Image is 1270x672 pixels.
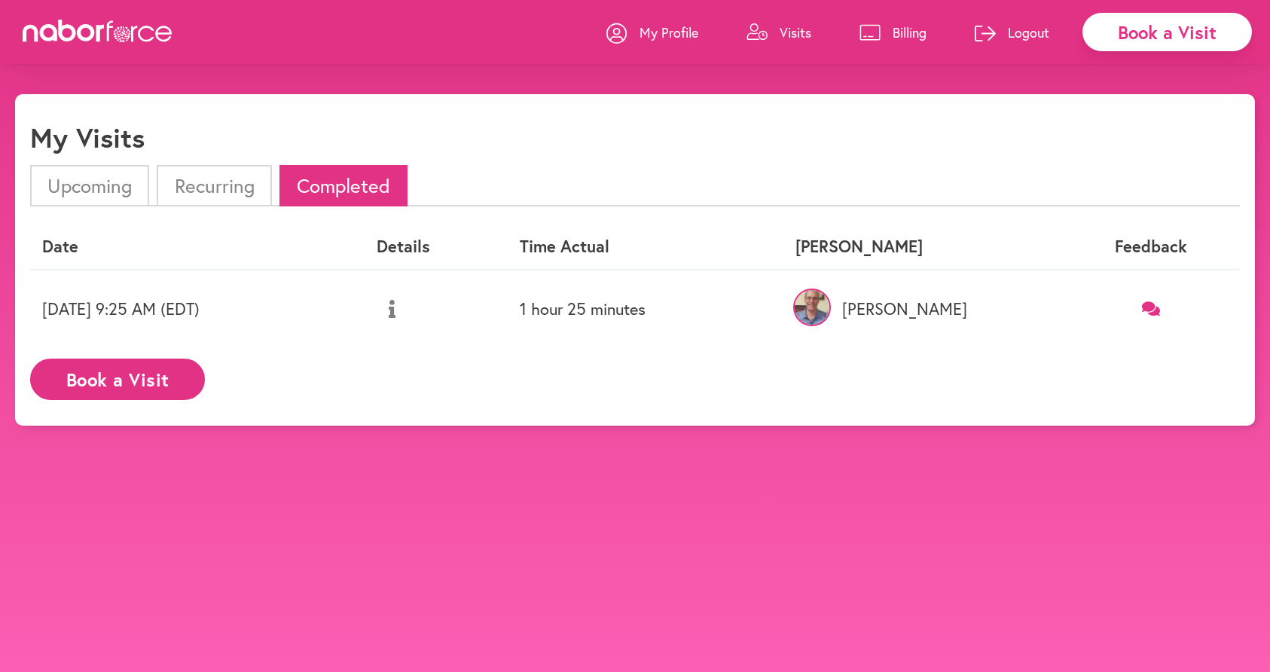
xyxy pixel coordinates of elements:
p: [PERSON_NAME] [795,299,1050,319]
th: Feedback [1062,225,1240,269]
a: Book a Visit [30,370,205,384]
li: Completed [279,165,408,206]
th: Details [365,225,508,269]
th: [PERSON_NAME] [783,225,1062,269]
p: Logout [1008,23,1049,41]
li: Recurring [157,165,271,206]
a: My Profile [606,10,698,55]
h1: My Visits [30,121,145,154]
p: Visits [780,23,811,41]
th: Date [30,225,365,269]
p: My Profile [640,23,698,41]
th: Time Actual [508,225,784,269]
td: 1 hour 25 minutes [508,270,784,347]
a: Logout [975,10,1049,55]
li: Upcoming [30,165,149,206]
a: Visits [746,10,811,55]
td: [DATE] 9:25 AM (EDT) [30,270,365,347]
button: Book a Visit [30,359,205,400]
a: Billing [859,10,927,55]
img: WBN8RLXqS7Gv62xX80iT [793,289,831,326]
div: Book a Visit [1082,13,1252,51]
p: Billing [893,23,927,41]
